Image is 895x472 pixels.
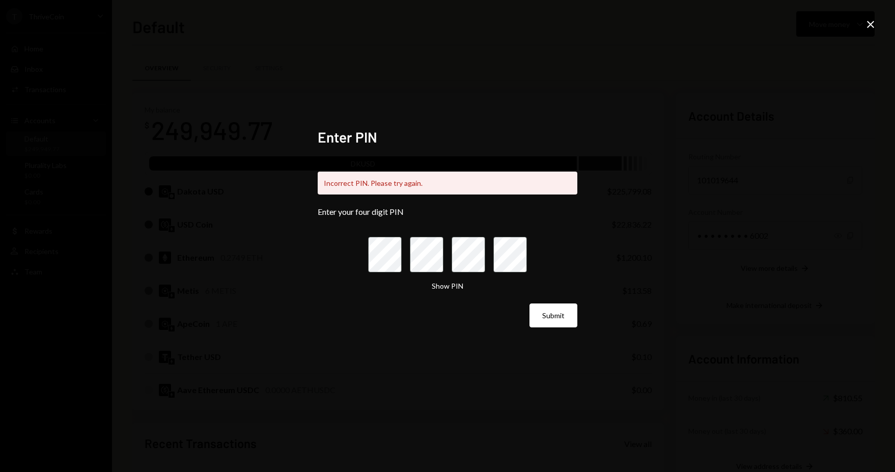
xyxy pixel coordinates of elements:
[318,127,577,147] h2: Enter PIN
[529,303,577,327] button: Submit
[432,282,463,291] button: Show PIN
[493,237,527,272] input: pin code 4 of 4
[368,237,402,272] input: pin code 1 of 4
[410,237,443,272] input: pin code 2 of 4
[452,237,485,272] input: pin code 3 of 4
[318,207,577,216] div: Enter your four digit PIN
[318,172,577,195] div: Incorrect PIN. Please try again.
